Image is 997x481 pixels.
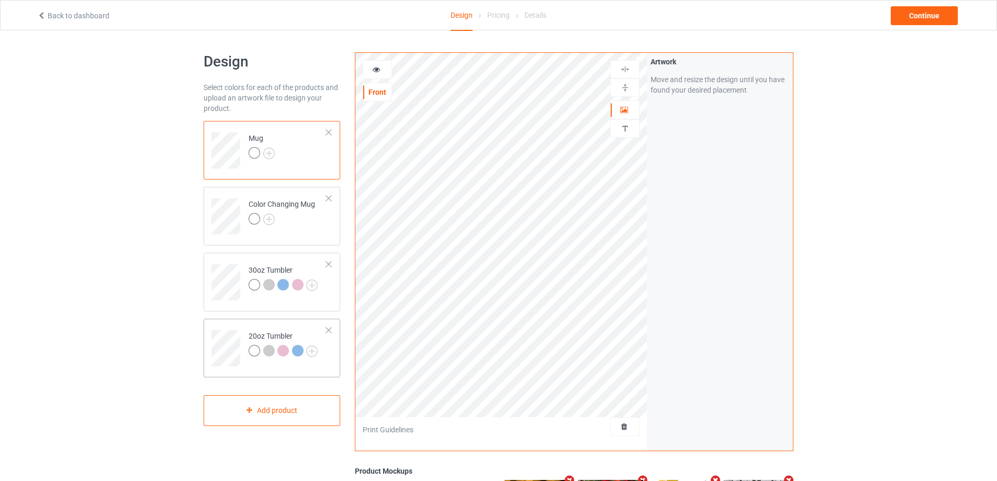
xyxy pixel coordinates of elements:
img: svg%3E%0A [620,124,630,133]
div: Add product [204,395,340,426]
div: 20oz Tumbler [204,319,340,377]
img: svg+xml;base64,PD94bWwgdmVyc2lvbj0iMS4wIiBlbmNvZGluZz0iVVRGLTgiPz4KPHN2ZyB3aWR0aD0iMjJweCIgaGVpZ2... [306,279,318,291]
div: Front [363,87,391,97]
h1: Design [204,52,340,71]
div: Continue [891,6,958,25]
div: Move and resize the design until you have found your desired placement [651,74,789,95]
div: Mug [249,133,275,158]
div: Color Changing Mug [204,187,340,245]
div: 30oz Tumbler [204,253,340,311]
a: Back to dashboard [37,12,109,20]
div: 20oz Tumbler [249,331,318,356]
div: Details [524,1,546,30]
div: Design [451,1,473,31]
div: Mug [204,121,340,180]
div: Artwork [651,57,789,67]
img: svg%3E%0A [620,83,630,93]
div: Print Guidelines [363,424,413,435]
div: Pricing [487,1,510,30]
div: Color Changing Mug [249,199,315,224]
img: svg+xml;base64,PD94bWwgdmVyc2lvbj0iMS4wIiBlbmNvZGluZz0iVVRGLTgiPz4KPHN2ZyB3aWR0aD0iMjJweCIgaGVpZ2... [263,214,275,225]
img: svg+xml;base64,PD94bWwgdmVyc2lvbj0iMS4wIiBlbmNvZGluZz0iVVRGLTgiPz4KPHN2ZyB3aWR0aD0iMjJweCIgaGVpZ2... [263,148,275,159]
img: svg%3E%0A [620,64,630,74]
div: 30oz Tumbler [249,265,318,290]
div: Product Mockups [355,466,793,476]
img: svg+xml;base64,PD94bWwgdmVyc2lvbj0iMS4wIiBlbmNvZGluZz0iVVRGLTgiPz4KPHN2ZyB3aWR0aD0iMjJweCIgaGVpZ2... [306,345,318,357]
div: Select colors for each of the products and upload an artwork file to design your product. [204,82,340,114]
